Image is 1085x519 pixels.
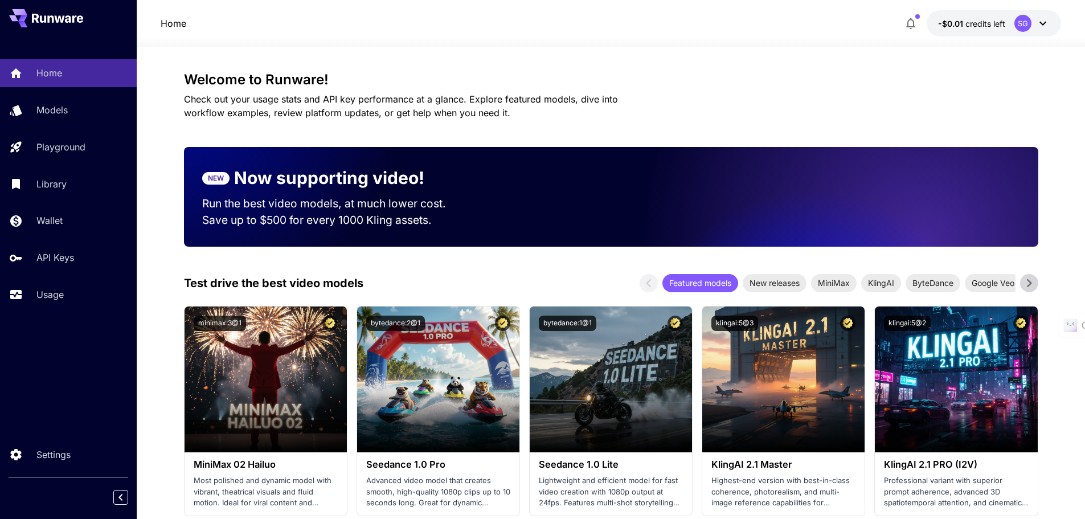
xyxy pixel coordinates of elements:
button: Collapse sidebar [113,490,128,505]
p: NEW [208,173,224,183]
button: klingai:5@3 [711,316,758,331]
p: Now supporting video! [234,165,424,191]
img: alt [702,307,865,452]
button: klingai:5@2 [884,316,931,331]
img: alt [530,307,692,452]
p: Professional variant with superior prompt adherence, advanced 3D spatiotemporal attention, and ci... [884,475,1028,509]
span: credits left [965,19,1005,28]
span: MiniMax [811,277,857,289]
button: Certified Model – Vetted for best performance and includes a commercial license. [495,316,510,331]
button: Certified Model – Vetted for best performance and includes a commercial license. [668,316,683,331]
a: Home [161,17,186,30]
img: alt [875,307,1037,452]
p: API Keys [36,251,74,264]
p: Save up to $500 for every 1000 Kling assets. [202,212,468,228]
button: Certified Model – Vetted for best performance and includes a commercial license. [1013,316,1029,331]
button: bytedance:1@1 [539,316,596,331]
p: Playground [36,140,85,154]
h3: MiniMax 02 Hailuo [194,459,338,470]
h3: Seedance 1.0 Lite [539,459,683,470]
p: Advanced video model that creates smooth, high-quality 1080p clips up to 10 seconds long. Great f... [366,475,510,509]
span: Google Veo [965,277,1021,289]
button: minimax:3@1 [194,316,246,331]
span: Check out your usage stats and API key performance at a glance. Explore featured models, dive int... [184,93,618,118]
p: Library [36,177,67,191]
p: Wallet [36,214,63,227]
span: Featured models [662,277,738,289]
div: ByteDance [906,274,960,292]
div: Google Veo [965,274,1021,292]
span: New releases [743,277,806,289]
button: -$0.0115SG [927,10,1061,36]
h3: Seedance 1.0 Pro [366,459,510,470]
div: KlingAI [861,274,901,292]
h3: KlingAI 2.1 PRO (I2V) [884,459,1028,470]
button: Certified Model – Vetted for best performance and includes a commercial license. [840,316,855,331]
p: Test drive the best video models [184,275,363,292]
div: MiniMax [811,274,857,292]
p: Most polished and dynamic model with vibrant, theatrical visuals and fluid motion. Ideal for vira... [194,475,338,509]
p: Lightweight and efficient model for fast video creation with 1080p output at 24fps. Features mult... [539,475,683,509]
h3: Welcome to Runware! [184,72,1038,88]
p: Run the best video models, at much lower cost. [202,195,468,212]
p: Models [36,103,68,117]
span: -$0.01 [938,19,965,28]
nav: breadcrumb [161,17,186,30]
p: Settings [36,448,71,461]
img: alt [185,307,347,452]
button: bytedance:2@1 [366,316,425,331]
span: ByteDance [906,277,960,289]
div: New releases [743,274,806,292]
div: SG [1014,15,1031,32]
div: -$0.0115 [938,18,1005,30]
img: alt [357,307,519,452]
span: KlingAI [861,277,901,289]
button: Certified Model – Vetted for best performance and includes a commercial license. [322,316,338,331]
div: Featured models [662,274,738,292]
h3: KlingAI 2.1 Master [711,459,855,470]
div: Collapse sidebar [122,487,137,508]
p: Home [36,66,62,80]
p: Usage [36,288,64,301]
p: Highest-end version with best-in-class coherence, photorealism, and multi-image reference capabil... [711,475,855,509]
